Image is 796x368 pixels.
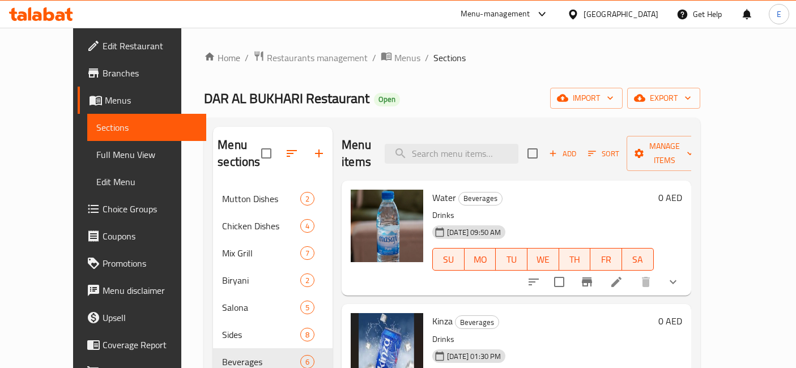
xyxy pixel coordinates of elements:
[103,229,197,243] span: Coupons
[278,140,305,167] span: Sort sections
[222,219,300,233] span: Chicken Dishes
[573,268,601,296] button: Branch-specific-item
[590,248,622,271] button: FR
[87,168,206,195] a: Edit Menu
[204,51,240,65] a: Home
[213,239,333,267] div: Mix Grill7
[222,273,300,287] span: Biryani
[78,195,206,222] a: Choice Groups
[254,142,278,165] span: Select all sections
[658,313,682,329] h6: 0 AED
[103,202,197,216] span: Choice Groups
[103,338,197,352] span: Coverage Report
[547,147,578,160] span: Add
[103,284,197,297] span: Menu disclaimer
[87,141,206,168] a: Full Menu View
[432,189,456,206] span: Water
[532,251,555,268] span: WE
[300,301,314,314] div: items
[245,51,249,65] li: /
[342,136,371,170] h2: Menu items
[218,136,261,170] h2: Menu sections
[300,246,314,260] div: items
[222,192,300,206] span: Mutton Dishes
[222,246,300,260] span: Mix Grill
[627,88,700,109] button: export
[394,51,420,65] span: Menus
[78,277,206,304] a: Menu disclaimer
[103,311,197,324] span: Upsell
[78,222,206,250] a: Coupons
[559,91,614,105] span: import
[305,140,333,167] button: Add section
[585,145,622,162] button: Sort
[222,301,300,314] span: Salona
[96,148,197,161] span: Full Menu View
[78,32,206,59] a: Edit Restaurant
[455,315,499,329] div: Beverages
[253,50,368,65] a: Restaurants management
[459,192,502,205] span: Beverages
[610,275,623,289] a: Edit menu item
[666,275,680,289] svg: Show Choices
[636,91,691,105] span: export
[374,93,400,106] div: Open
[300,328,314,341] div: items
[96,121,197,134] span: Sections
[432,313,453,330] span: Kinza
[204,85,369,111] span: DAR AL BUKHARI Restaurant
[213,185,333,212] div: Mutton Dishes2
[559,248,591,271] button: TH
[103,66,197,80] span: Branches
[372,51,376,65] li: /
[496,248,527,271] button: TU
[581,145,627,162] span: Sort items
[584,8,658,20] div: [GEOGRAPHIC_DATA]
[521,142,544,165] span: Select section
[300,273,314,287] div: items
[301,275,314,286] span: 2
[351,190,423,262] img: Water
[465,248,496,271] button: MO
[78,250,206,277] a: Promotions
[550,88,623,109] button: import
[301,221,314,232] span: 4
[659,268,687,296] button: show more
[437,251,460,268] span: SU
[301,330,314,340] span: 8
[78,59,206,87] a: Branches
[564,251,586,268] span: TH
[442,227,505,238] span: [DATE] 09:50 AM
[87,114,206,141] a: Sections
[78,87,206,114] a: Menus
[595,251,618,268] span: FR
[432,332,654,346] p: Drinks
[461,7,530,21] div: Menu-management
[78,331,206,358] a: Coverage Report
[385,144,518,164] input: search
[544,145,581,162] span: Add item
[627,251,649,268] span: SA
[103,256,197,270] span: Promotions
[78,304,206,331] a: Upsell
[469,251,492,268] span: MO
[103,39,197,53] span: Edit Restaurant
[213,212,333,239] div: Chicken Dishes4
[442,351,505,362] span: [DATE] 01:30 PM
[433,51,466,65] span: Sections
[381,50,420,65] a: Menus
[96,175,197,189] span: Edit Menu
[213,294,333,321] div: Salona5
[632,268,659,296] button: delete
[267,51,368,65] span: Restaurants management
[500,251,523,268] span: TU
[222,328,300,341] span: Sides
[213,267,333,294] div: Biryani2
[527,248,559,271] button: WE
[777,8,781,20] span: E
